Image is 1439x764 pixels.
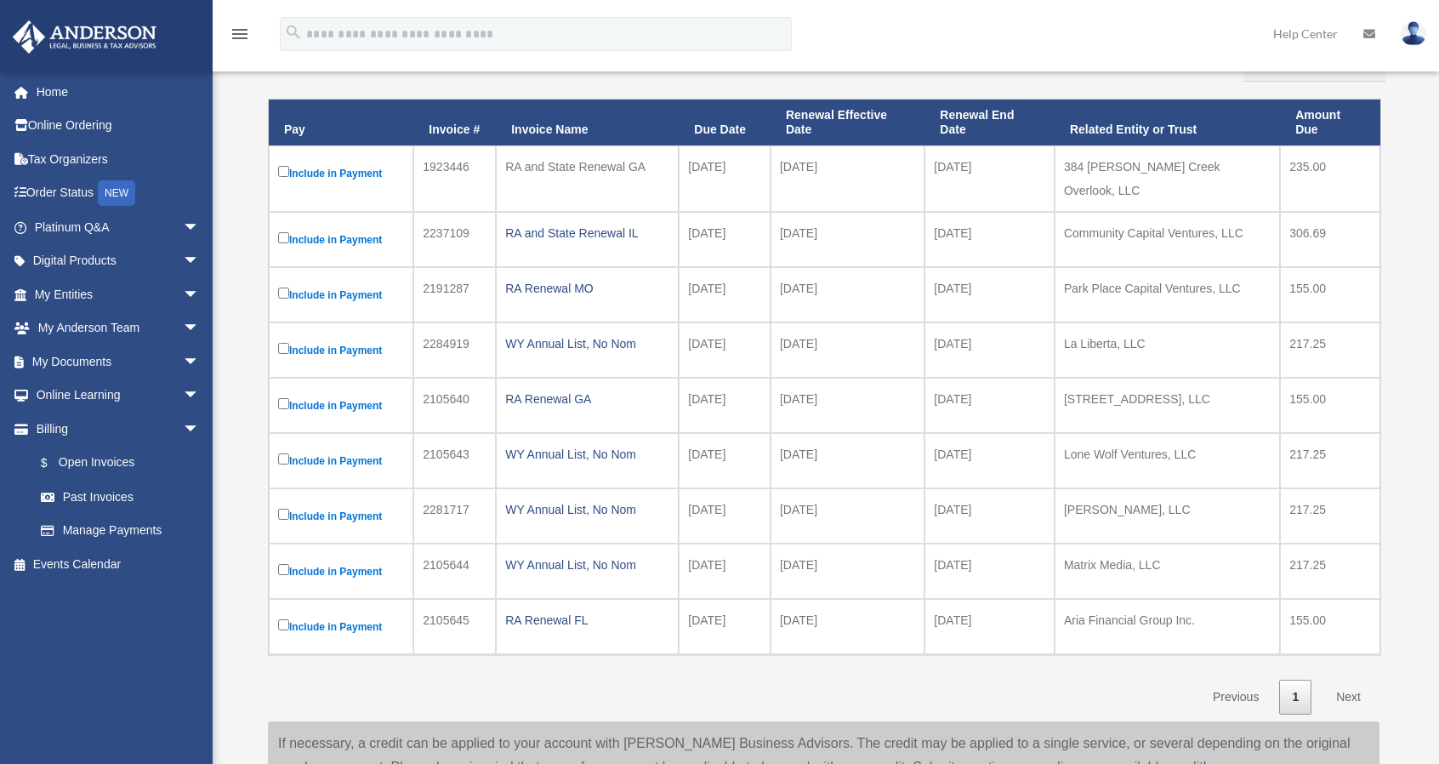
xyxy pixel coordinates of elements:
a: Manage Payments [24,514,217,548]
td: [DATE] [771,378,924,433]
th: Renewal Effective Date: activate to sort column ascending [771,100,924,145]
td: 2105645 [413,599,496,654]
td: 155.00 [1280,599,1380,654]
td: [DATE] [924,544,1055,599]
td: [DATE] [679,212,771,267]
a: Online Ordering [12,109,225,143]
a: Platinum Q&Aarrow_drop_down [12,210,225,244]
td: [DATE] [924,145,1055,212]
a: My Anderson Teamarrow_drop_down [12,311,225,345]
td: 155.00 [1280,267,1380,322]
a: My Entitiesarrow_drop_down [12,277,225,311]
input: Include in Payment [278,343,289,354]
div: WY Annual List, No Nom [505,442,669,466]
td: Community Capital Ventures, LLC [1055,212,1280,267]
td: [PERSON_NAME], LLC [1055,488,1280,544]
th: Invoice #: activate to sort column ascending [413,100,496,145]
th: Related Entity or Trust: activate to sort column ascending [1055,100,1280,145]
td: [DATE] [771,544,924,599]
input: Include in Payment [278,398,289,409]
i: search [284,23,303,42]
td: [DATE] [924,378,1055,433]
a: Tax Organizers [12,142,225,176]
label: Include in Payment [278,616,404,637]
td: [STREET_ADDRESS], LLC [1055,378,1280,433]
td: 2237109 [413,212,496,267]
div: NEW [98,180,135,206]
input: Include in Payment [278,619,289,630]
a: Billingarrow_drop_down [12,412,217,446]
input: Include in Payment [278,509,289,520]
div: RA Renewal MO [505,277,669,300]
td: [DATE] [771,599,924,654]
td: 1923446 [413,145,496,212]
td: 2105644 [413,544,496,599]
input: Include in Payment [278,232,289,243]
a: Previous [1200,680,1271,715]
i: menu [230,24,250,44]
td: Matrix Media, LLC [1055,544,1280,599]
a: Order StatusNEW [12,176,225,211]
td: [DATE] [679,322,771,378]
td: 2191287 [413,267,496,322]
a: Digital Productsarrow_drop_down [12,244,225,278]
input: Include in Payment [278,166,289,177]
td: [DATE] [924,322,1055,378]
td: [DATE] [679,544,771,599]
label: Include in Payment [278,450,404,471]
th: Renewal End Date: activate to sort column ascending [924,100,1055,145]
img: Anderson Advisors Platinum Portal [8,20,162,54]
td: 235.00 [1280,145,1380,212]
span: arrow_drop_down [183,210,217,245]
a: Online Learningarrow_drop_down [12,379,225,413]
td: Aria Financial Group Inc. [1055,599,1280,654]
td: [DATE] [924,212,1055,267]
th: Due Date: activate to sort column ascending [679,100,771,145]
td: 217.25 [1280,488,1380,544]
td: 217.25 [1280,322,1380,378]
td: 2105643 [413,433,496,488]
td: [DATE] [771,322,924,378]
th: Amount Due: activate to sort column ascending [1280,100,1380,145]
input: Include in Payment [278,453,289,465]
td: [DATE] [924,488,1055,544]
td: [DATE] [924,599,1055,654]
td: [DATE] [679,378,771,433]
td: [DATE] [924,267,1055,322]
td: [DATE] [771,212,924,267]
label: Include in Payment [278,561,404,582]
td: [DATE] [679,488,771,544]
div: RA Renewal FL [505,608,669,632]
span: arrow_drop_down [183,277,217,312]
div: WY Annual List, No Nom [505,498,669,522]
td: [DATE] [771,145,924,212]
a: My Documentsarrow_drop_down [12,345,225,379]
td: [DATE] [771,433,924,488]
td: [DATE] [679,145,771,212]
div: RA and State Renewal GA [505,155,669,179]
td: La Liberta, LLC [1055,322,1280,378]
div: WY Annual List, No Nom [505,332,669,356]
label: Include in Payment [278,229,404,250]
label: Include in Payment [278,284,404,305]
a: Events Calendar [12,547,225,581]
td: [DATE] [771,488,924,544]
a: Home [12,75,225,109]
div: RA and State Renewal IL [505,221,669,245]
span: arrow_drop_down [183,379,217,413]
th: Pay: activate to sort column descending [269,100,413,145]
td: Park Place Capital Ventures, LLC [1055,267,1280,322]
td: 306.69 [1280,212,1380,267]
span: $ [50,453,59,474]
span: arrow_drop_down [183,244,217,279]
th: Invoice Name: activate to sort column ascending [496,100,679,145]
img: User Pic [1401,21,1426,46]
td: Lone Wolf Ventures, LLC [1055,433,1280,488]
a: menu [230,30,250,44]
td: 155.00 [1280,378,1380,433]
span: arrow_drop_down [183,412,217,447]
label: Include in Payment [278,162,404,184]
td: [DATE] [924,433,1055,488]
a: Past Invoices [24,480,217,514]
td: 217.25 [1280,433,1380,488]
